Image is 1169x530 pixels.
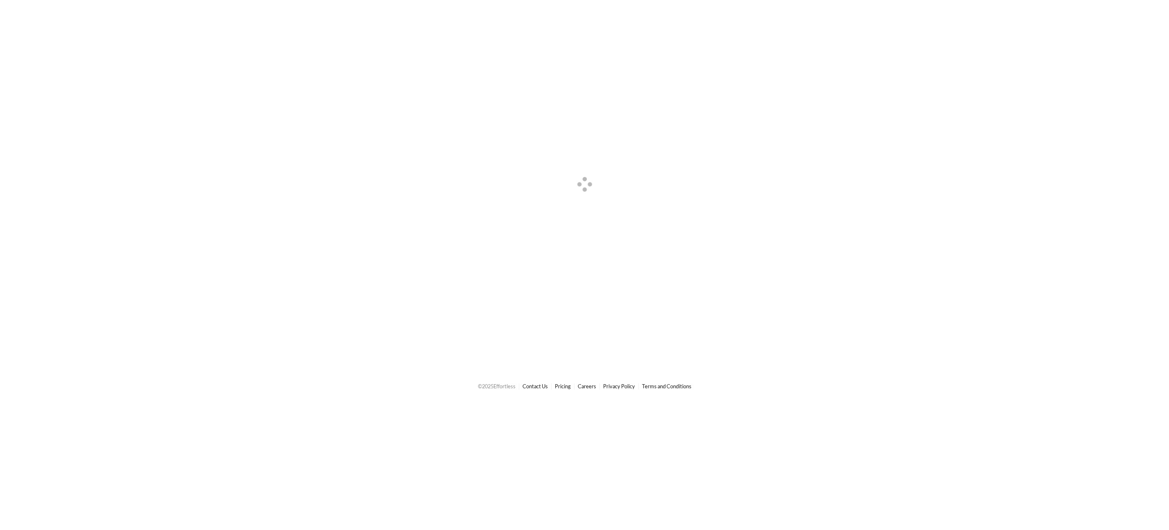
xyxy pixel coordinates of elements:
span: © 2025 Effortless [478,383,516,390]
a: Privacy Policy [603,383,635,390]
a: Terms and Conditions [642,383,691,390]
a: Careers [578,383,596,390]
a: Contact Us [523,383,548,390]
a: Pricing [555,383,571,390]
